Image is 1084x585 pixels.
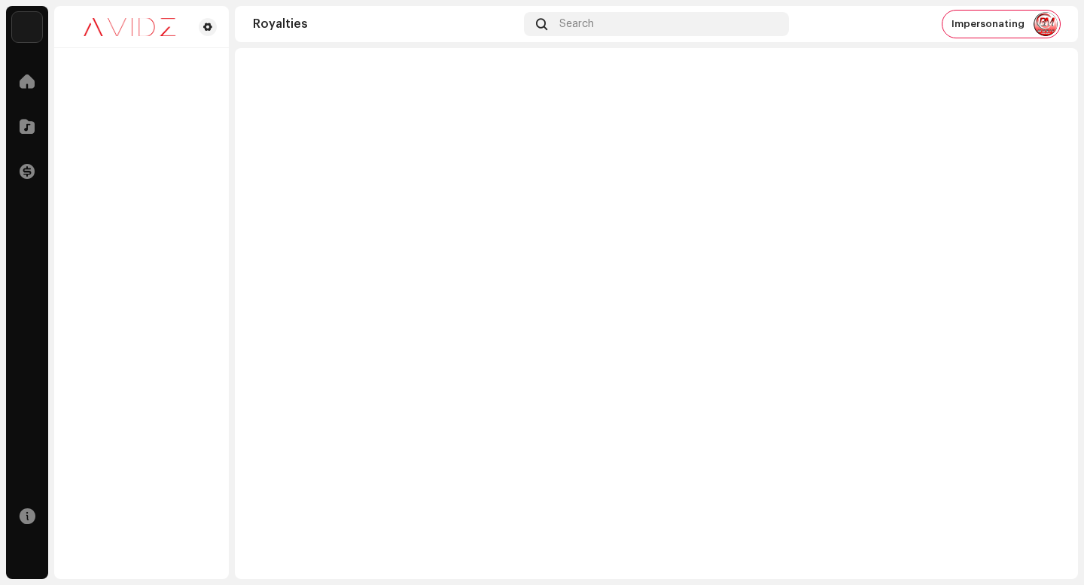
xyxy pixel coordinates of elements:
[12,12,42,42] img: 10d72f0b-d06a-424f-aeaa-9c9f537e57b6
[66,18,193,36] img: 0c631eef-60b6-411a-a233-6856366a70de
[1034,12,1058,36] img: 87993a6d-11c1-4c29-889f-5138c4553ffd
[952,18,1025,30] span: Impersonating
[253,18,518,30] div: Royalties
[559,18,594,30] span: Search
